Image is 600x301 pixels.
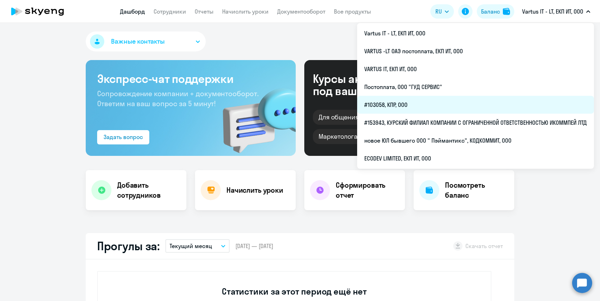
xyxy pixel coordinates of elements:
a: Начислить уроки [222,8,269,15]
h4: Сформировать отчет [336,180,399,200]
a: Сотрудники [154,8,186,15]
div: Для общения и путешествий [313,110,411,125]
h3: Экспресс-чат поддержки [97,71,284,86]
h4: Добавить сотрудников [117,180,181,200]
a: Дашборд [120,8,145,15]
h3: Статистики за этот период ещё нет [222,286,366,297]
span: RU [435,7,442,16]
p: Vartus IT - LT, ЕКП ИТ, ООО [522,7,583,16]
a: Документооборот [277,8,325,15]
button: Vartus IT - LT, ЕКП ИТ, ООО [519,3,594,20]
span: [DATE] — [DATE] [235,242,273,250]
a: Все продукты [334,8,371,15]
div: Задать вопрос [104,133,143,141]
p: Текущий месяц [170,242,212,250]
a: Отчеты [195,8,214,15]
img: balance [503,8,510,15]
ul: RU [357,23,594,169]
h2: Прогулы за: [97,239,160,253]
h4: Посмотреть баланс [445,180,509,200]
span: Важные контакты [111,37,165,46]
h4: Начислить уроки [226,185,283,195]
div: Маркетологам [313,129,367,144]
img: bg-img [212,75,296,156]
button: Задать вопрос [97,130,149,144]
button: Важные контакты [86,31,206,51]
button: Текущий месяц [165,239,230,253]
div: Курсы английского под ваши цели [313,73,435,97]
span: Сопровождение компании + документооборот. Ответим на ваш вопрос за 5 минут! [97,89,259,108]
button: Балансbalance [477,4,514,19]
button: RU [430,4,454,19]
div: Баланс [481,7,500,16]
